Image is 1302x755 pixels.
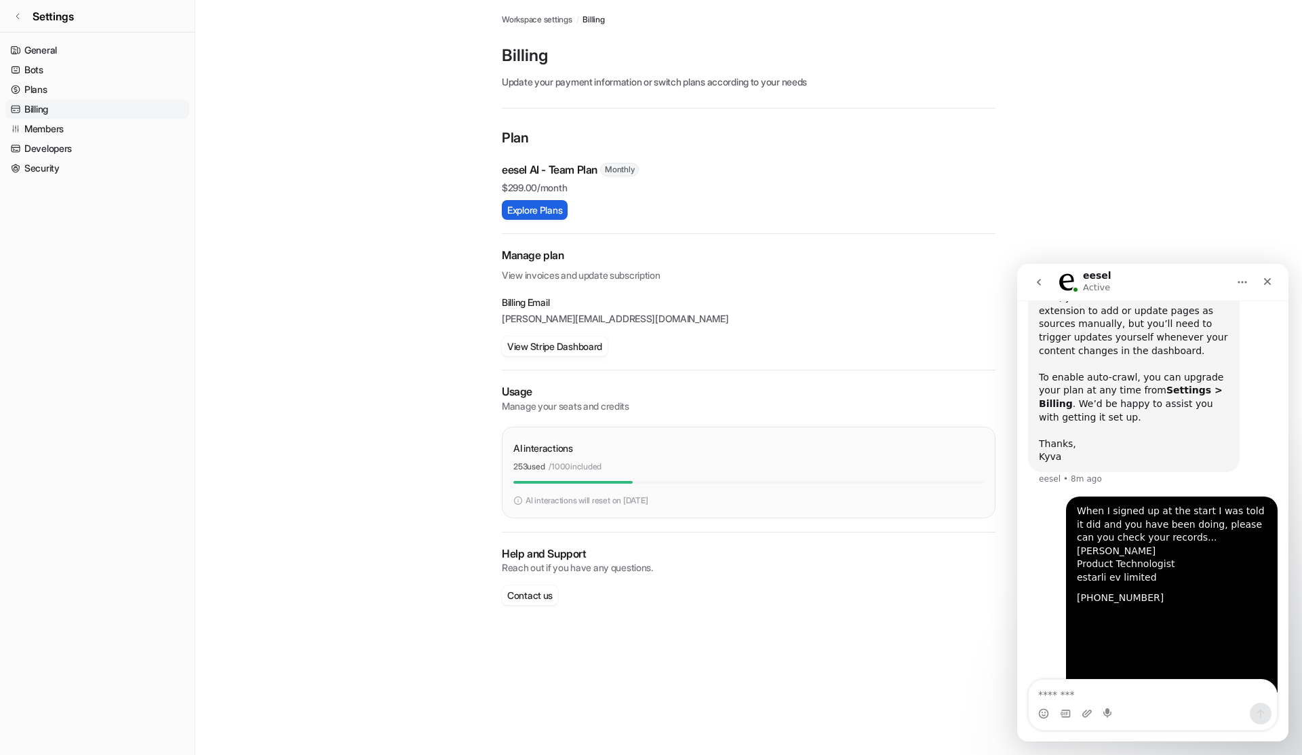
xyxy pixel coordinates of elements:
p: Update your payment information or switch plans according to your needs [502,75,995,89]
p: AI interactions will reset on [DATE] [526,495,648,507]
b: Settings > Billing [22,121,205,145]
button: Upload attachment [64,444,75,455]
p: / 1000 included [549,461,601,473]
p: Billing [502,45,995,66]
a: Billing [583,14,604,26]
span: / [576,14,579,26]
button: View Stripe Dashboard [502,336,608,356]
button: Contact us [502,585,558,605]
p: Help and Support [502,546,995,562]
a: Security [5,159,189,178]
button: Emoji picker [21,444,32,455]
div: When I signed up at the start I was told it did and you have been doing, please can you check you... [49,233,260,441]
button: Start recording [86,444,97,455]
button: Gif picker [43,444,54,455]
a: Billing [5,100,189,119]
p: [PERSON_NAME][EMAIL_ADDRESS][DOMAIN_NAME] [502,312,995,326]
h2: Manage plan [502,248,995,263]
p: AI interactions [513,441,573,455]
p: View invoices and update subscription [502,263,995,282]
p: Reach out if you have any questions. [502,561,995,575]
div: When I signed up at the start I was told it did and you have been doing, please can you check you... [60,241,250,321]
a: Plans [5,80,189,99]
button: Send a message… [233,439,254,461]
a: Members [5,119,189,138]
a: General [5,41,189,60]
div: To enable auto-crawl, you can upgrade your plan at any time from . We’d be happy to assist you wi... [22,107,212,174]
p: eesel AI - Team Plan [502,161,597,178]
div: Thanks, Kyva [22,174,212,200]
span: Settings [33,8,74,24]
div: Alex says… [11,233,260,457]
iframe: Intercom live chat [1017,264,1288,741]
p: 253 used [513,461,545,473]
p: Billing Email [502,296,995,309]
a: Workspace settings [502,14,572,26]
a: Developers [5,139,189,158]
a: Bots [5,60,189,79]
button: Explore Plans [502,200,568,220]
textarea: Message… [12,416,260,439]
p: Plan [502,128,995,151]
p: Manage your seats and credits [502,400,995,413]
p: $ 299.00/month [502,180,995,195]
div: [PHONE_NUMBER] [60,328,250,341]
p: Usage [502,384,995,400]
span: Monthly [600,163,639,176]
div: eesel • 8m ago [22,211,85,219]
